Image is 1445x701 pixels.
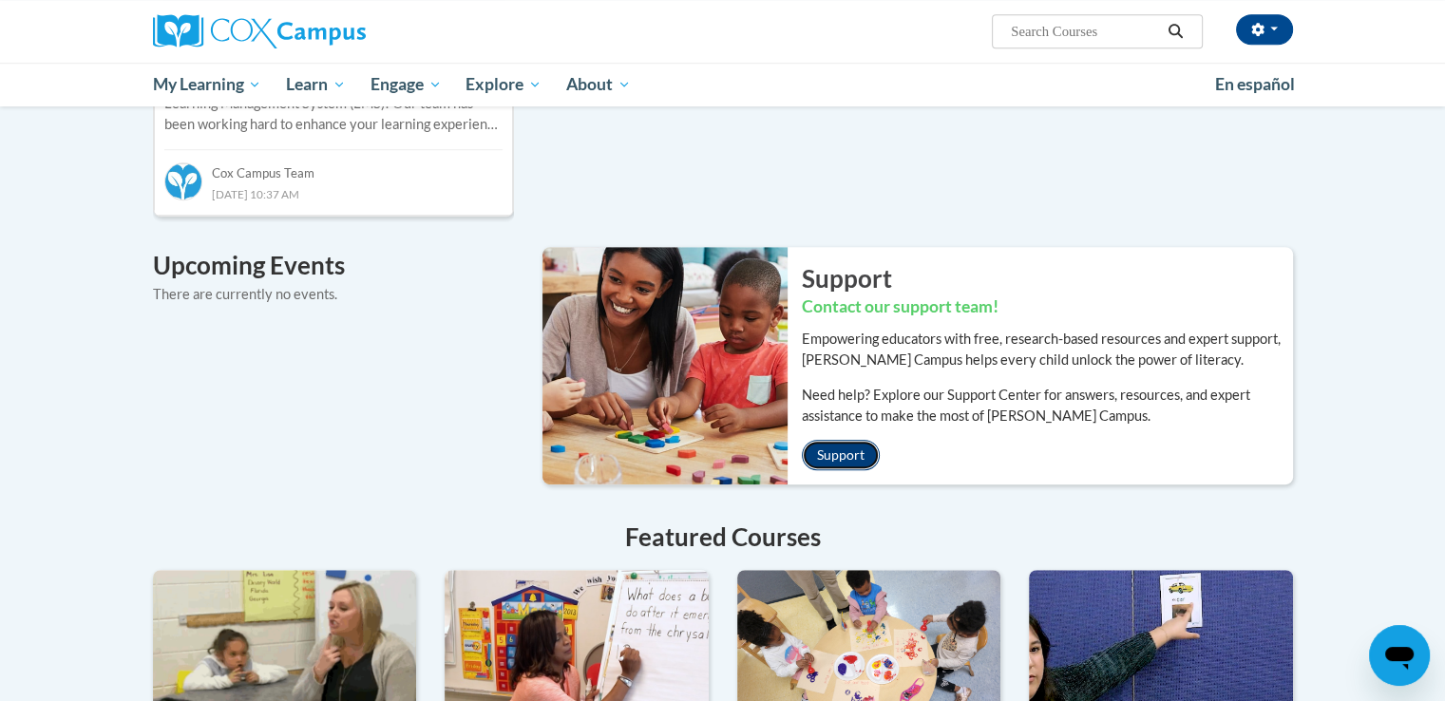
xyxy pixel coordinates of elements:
p: Empowering educators with free, research-based resources and expert support, [PERSON_NAME] Campus... [802,329,1293,370]
button: Account Settings [1236,14,1293,45]
h4: Featured Courses [153,519,1293,556]
h3: Contact our support team! [802,295,1293,319]
span: En español [1215,74,1295,94]
a: Support [802,440,880,470]
a: About [554,63,643,106]
button: Search [1161,20,1189,43]
div: Cox Campus Team [164,149,503,183]
a: En español [1203,65,1307,104]
div: Main menu [124,63,1321,106]
span: Learn [286,73,346,96]
span: About [566,73,631,96]
a: Engage [358,63,454,106]
div: [DATE] 10:37 AM [164,183,503,204]
h2: Support [802,261,1293,295]
img: Cox Campus Team [164,162,202,200]
img: Cox Campus [153,14,366,48]
a: Cox Campus [153,14,514,48]
p: Need help? Explore our Support Center for answers, resources, and expert assistance to make the m... [802,385,1293,426]
a: Explore [453,63,554,106]
iframe: Button to launch messaging window [1369,625,1430,686]
span: Explore [466,73,542,96]
img: ... [528,247,788,484]
h4: Upcoming Events [153,247,514,284]
span: There are currently no events. [153,286,337,302]
input: Search Courses [1009,20,1161,43]
a: My Learning [141,63,275,106]
span: My Learning [152,73,261,96]
a: Learn [274,63,358,106]
span: Engage [371,73,442,96]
